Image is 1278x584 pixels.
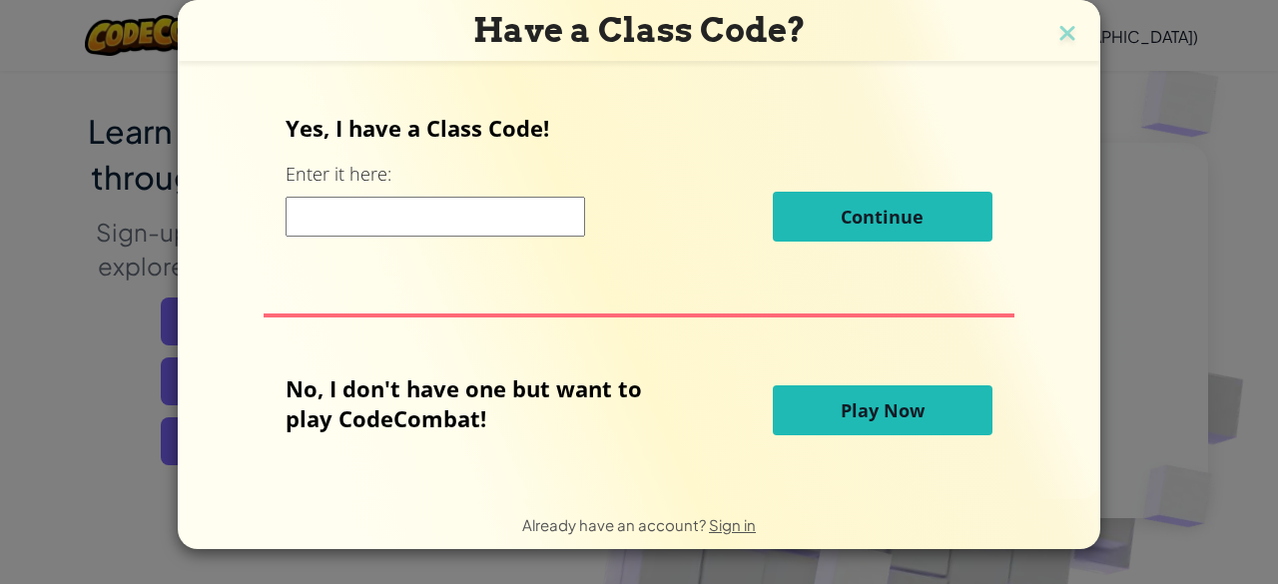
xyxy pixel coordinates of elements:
[709,515,756,534] a: Sign in
[1054,20,1080,50] img: close icon
[522,515,709,534] span: Already have an account?
[841,398,925,422] span: Play Now
[841,205,924,229] span: Continue
[286,113,991,143] p: Yes, I have a Class Code!
[773,192,992,242] button: Continue
[773,385,992,435] button: Play Now
[286,373,672,433] p: No, I don't have one but want to play CodeCombat!
[286,162,391,187] label: Enter it here:
[473,10,806,50] span: Have a Class Code?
